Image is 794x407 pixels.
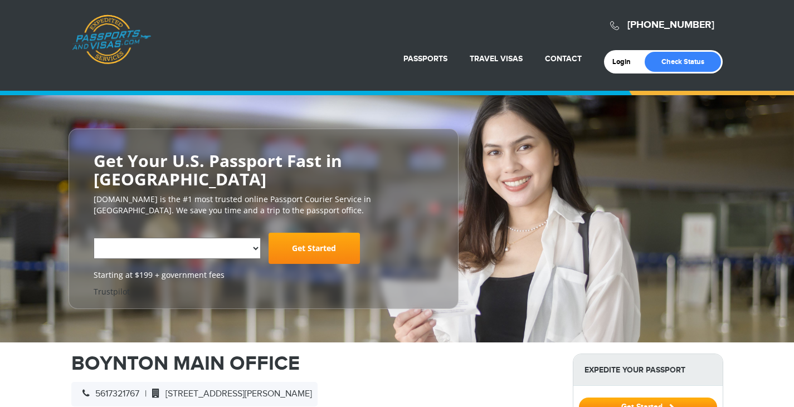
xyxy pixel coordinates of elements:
[72,14,151,65] a: Passports & [DOMAIN_NAME]
[470,54,523,63] a: Travel Visas
[545,54,582,63] a: Contact
[94,269,433,281] span: Starting at $199 + government fees
[147,389,312,399] span: [STREET_ADDRESS][PERSON_NAME]
[71,382,318,406] div: |
[71,354,556,374] h1: BOYNTON MAIN OFFICE
[612,57,639,66] a: Login
[94,194,433,216] p: [DOMAIN_NAME] is the #1 most trusted online Passport Courier Service in [GEOGRAPHIC_DATA]. We sav...
[627,19,714,31] a: [PHONE_NUMBER]
[269,233,360,264] a: Get Started
[645,52,721,72] a: Check Status
[403,54,447,63] a: Passports
[94,151,433,188] h2: Get Your U.S. Passport Fast in [GEOGRAPHIC_DATA]
[573,354,723,386] strong: Expedite Your Passport
[94,286,130,297] a: Trustpilot
[77,389,139,399] span: 5617321767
